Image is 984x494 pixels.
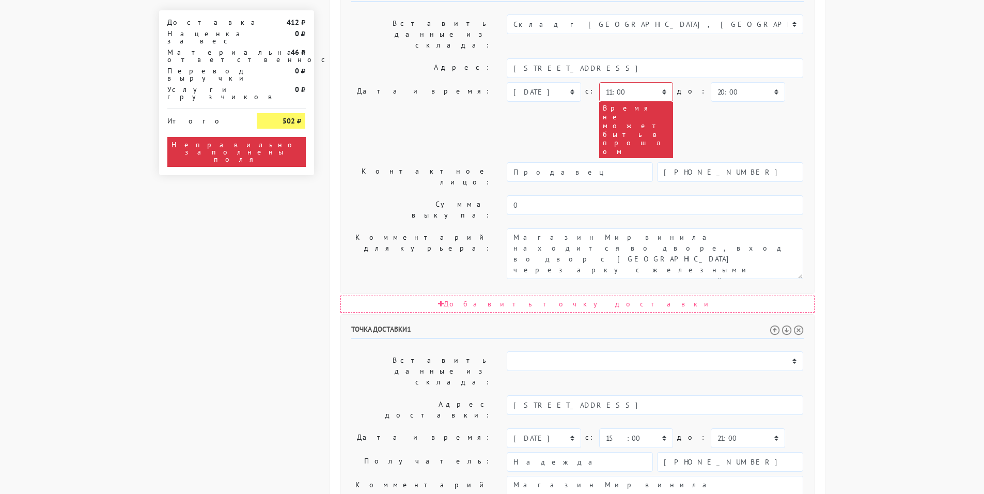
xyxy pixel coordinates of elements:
label: Получатель: [343,452,499,472]
label: до: [677,82,707,100]
div: Наценка за вес [160,30,249,44]
div: Время не может быть в прошлом [599,102,673,158]
input: Телефон [657,162,803,182]
label: Дата и время: [343,82,499,158]
label: c: [585,428,595,446]
label: Сумма выкупа: [343,195,499,224]
label: Дата и время: [343,428,499,448]
strong: 0 [295,66,299,75]
div: Неправильно заполнены поля [167,137,306,167]
h6: Точка доставки [351,325,804,339]
span: 1 [407,325,411,334]
textarea: Магазин Мир винила находится во дворе, вход во двор с [GEOGRAPHIC_DATA] через арку с железными во... [507,228,803,279]
label: c: [585,82,595,100]
label: Адрес доставки: [343,395,499,424]
strong: 412 [287,18,299,27]
div: Добавить точку доставки [340,296,815,313]
strong: 502 [283,116,295,126]
label: Контактное лицо: [343,162,499,191]
label: Вставить данные из склада: [343,351,499,391]
div: Итого [167,113,242,125]
label: Адрес: [343,58,499,78]
div: Доставка [160,19,249,26]
strong: 0 [295,85,299,94]
strong: 0 [295,29,299,38]
input: Имя [507,452,653,472]
div: Материальная ответственность [160,49,249,63]
label: Комментарий для курьера: [343,228,499,279]
div: Перевод выручки [160,67,249,82]
input: Телефон [657,452,803,472]
strong: 46 [291,48,299,57]
div: Услуги грузчиков [160,86,249,100]
label: Вставить данные из склада: [343,14,499,54]
input: Имя [507,162,653,182]
label: до: [677,428,707,446]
